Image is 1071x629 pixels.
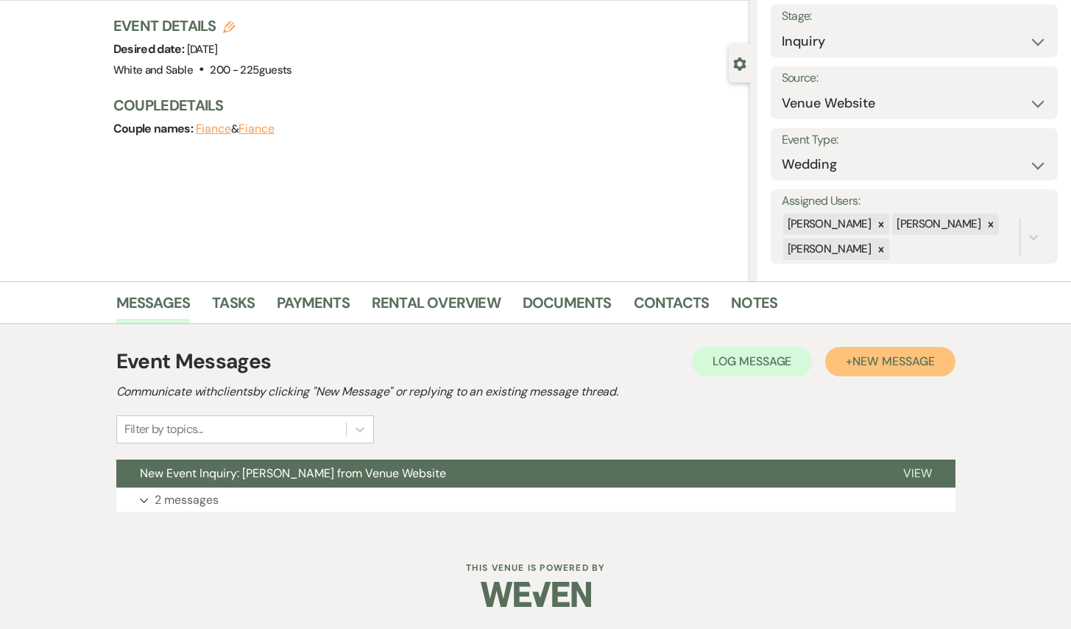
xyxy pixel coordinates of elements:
button: +New Message [825,347,955,376]
h3: Couple Details [113,95,735,116]
a: Contacts [634,291,710,323]
span: New Event Inquiry: [PERSON_NAME] from Venue Website [140,465,446,481]
a: Payments [277,291,350,323]
a: Documents [523,291,612,323]
div: [PERSON_NAME] [892,214,983,235]
button: Fiance [196,123,232,135]
button: Log Message [692,347,812,376]
div: [PERSON_NAME] [783,214,874,235]
span: Desired date: [113,41,187,57]
span: & [196,122,275,136]
a: Notes [731,291,777,323]
div: Filter by topics... [124,421,203,438]
button: 2 messages [116,488,955,513]
label: Assigned Users: [782,191,1047,212]
span: Log Message [713,354,791,369]
button: New Event Inquiry: [PERSON_NAME] from Venue Website [116,460,880,488]
div: [PERSON_NAME] [783,239,874,260]
img: Weven Logo [481,569,591,620]
h1: Event Messages [116,346,272,377]
span: 200 - 225 guests [210,63,291,77]
button: View [880,460,955,488]
p: 2 messages [155,491,219,510]
label: Stage: [782,6,1047,27]
span: White and Sable [113,63,193,77]
a: Tasks [212,291,255,323]
a: Rental Overview [372,291,501,323]
button: Fiance [238,123,275,135]
h2: Communicate with clients by clicking "New Message" or replying to an existing message thread. [116,383,955,401]
button: Close lead details [733,56,746,70]
a: Messages [116,291,191,323]
span: [DATE] [187,42,218,57]
span: View [903,465,932,481]
h3: Event Details [113,15,292,36]
span: New Message [852,354,934,369]
span: Couple names: [113,121,196,136]
label: Source: [782,68,1047,89]
label: Event Type: [782,130,1047,151]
